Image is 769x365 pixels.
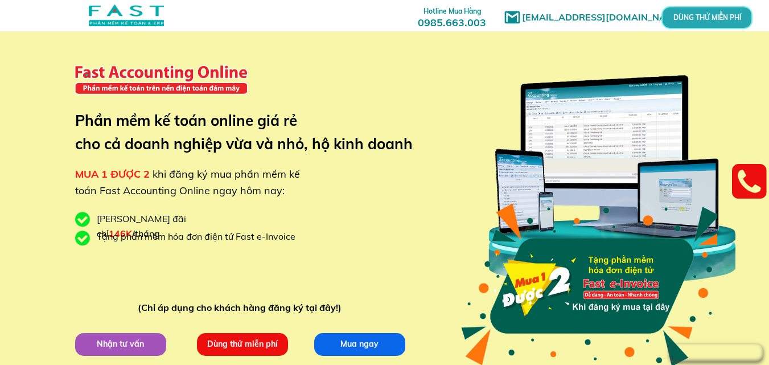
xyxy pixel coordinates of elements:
p: Nhận tư vấn [75,333,166,355]
p: DÙNG THỬ MIỄN PHÍ [692,14,721,21]
p: Mua ngay [314,333,405,355]
span: 146K [109,228,132,239]
h1: [EMAIL_ADDRESS][DOMAIN_NAME] [522,10,690,25]
h3: 0985.663.003 [405,4,499,28]
p: Dùng thử miễn phí [196,333,288,355]
div: Tặng phần mềm hóa đơn điện tử Fast e-Invoice [97,229,304,244]
div: (Chỉ áp dụng cho khách hàng đăng ký tại đây!) [138,301,347,315]
h3: Phần mềm kế toán online giá rẻ cho cả doanh nghiệp vừa và nhỏ, hộ kinh doanh [75,109,430,156]
span: khi đăng ký mua phần mềm kế toán Fast Accounting Online ngay hôm nay: [75,167,300,197]
div: [PERSON_NAME] đãi chỉ /tháng [97,212,245,241]
span: MUA 1 ĐƯỢC 2 [75,167,150,181]
span: Hotline Mua Hàng [423,7,481,15]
